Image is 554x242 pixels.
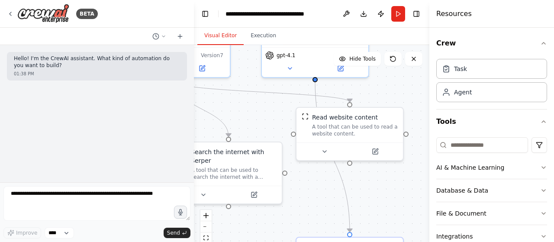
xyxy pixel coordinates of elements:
button: Crew [436,31,547,55]
button: Open in side panel [177,63,226,74]
button: zoom in [200,210,212,221]
button: Database & Data [436,179,547,202]
button: Hide Tools [334,52,381,66]
button: Hide right sidebar [410,8,422,20]
button: Hide left sidebar [199,8,211,20]
button: zoom out [200,221,212,232]
div: gpt-4.1 [261,12,369,78]
g: Edge from 4a2da45d-9394-4559-9284-f7dc6ce75301 to f45413b2-0047-4370-ad1c-f6e671ec0996 [172,82,233,137]
span: Hide Tools [349,55,376,62]
div: 01:38 PM [14,71,180,77]
div: Task [454,65,467,73]
button: Open in side panel [229,190,278,200]
button: Send [164,228,190,238]
button: Open in side panel [351,146,399,157]
img: ScrapeWebsiteTool [302,113,309,120]
div: Search the internet with Serper [191,148,277,165]
div: BETA [76,9,98,19]
button: Click to speak your automation idea [174,206,187,219]
button: Open in side panel [316,63,365,74]
span: Send [167,229,180,236]
button: File & Document [436,202,547,225]
span: gpt-4.1 [277,52,295,59]
button: Execution [244,27,283,45]
div: A tool that can be used to read a website content. [312,123,398,137]
nav: breadcrumb [225,10,323,18]
div: Crew [436,55,547,109]
div: SerperDevToolSearch the internet with SerperA tool that can be used to search the internet with a... [174,142,283,204]
button: AI & Machine Learning [436,156,547,179]
div: Read website content [312,113,378,122]
span: Improve [16,229,37,236]
button: Visual Editor [197,27,244,45]
button: Start a new chat [173,31,187,42]
div: A tool that can be used to search the internet with a search_query. Supports different search typ... [191,167,277,181]
img: Logo [17,4,69,23]
g: Edge from 4a2da45d-9394-4559-9284-f7dc6ce75301 to 428685cd-d5a7-43d1-91c3-106c54bc335a [172,82,354,102]
g: Edge from 911e2a15-c24e-499e-9ba4-783eb256c87a to 7dd046bd-95c8-4486-87c0-f5a8e168cfd8 [311,82,354,232]
button: Tools [436,110,547,134]
button: Switch to previous chat [149,31,170,42]
div: Version 7 [201,52,223,59]
h4: Resources [436,9,472,19]
div: Agent [454,88,472,97]
div: ScrapeWebsiteToolRead website contentA tool that can be used to read a website content. [296,107,404,161]
p: Hello! I'm the CrewAI assistant. What kind of automation do you want to build? [14,55,180,69]
button: Improve [3,227,41,239]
